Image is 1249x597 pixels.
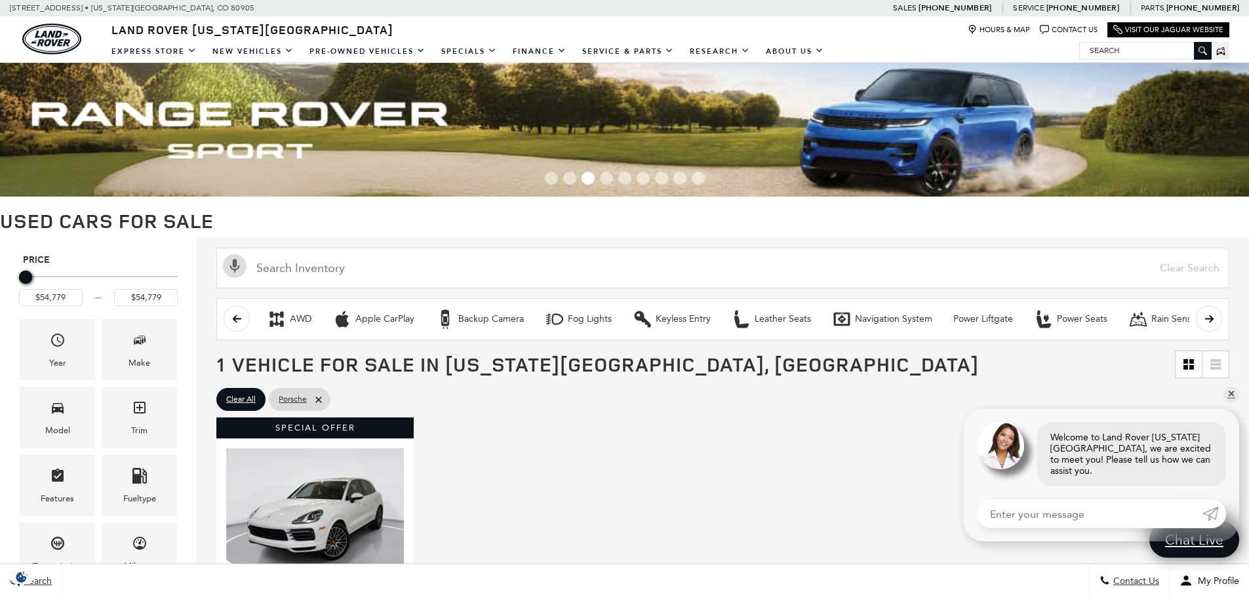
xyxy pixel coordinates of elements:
div: Leather Seats [755,313,811,325]
h5: Price [23,254,174,266]
div: Welcome to Land Rover [US_STATE][GEOGRAPHIC_DATA], we are excited to meet you! Please tell us how... [1037,422,1226,486]
div: Transmission [33,559,82,573]
a: [STREET_ADDRESS] • [US_STATE][GEOGRAPHIC_DATA], CO 80905 [10,3,254,12]
span: My Profile [1193,575,1239,587]
a: land-rover [22,24,81,54]
div: Mileage [124,559,155,573]
img: Agent profile photo [977,422,1024,469]
button: Power SeatsPower Seats [1027,305,1115,333]
span: Trim [132,396,148,423]
span: Land Rover [US_STATE][GEOGRAPHIC_DATA] [111,22,393,37]
span: Mileage [132,532,148,559]
a: [PHONE_NUMBER] [919,3,991,13]
div: YearYear [20,319,95,380]
button: scroll right [1196,305,1222,332]
div: Keyless Entry [656,313,711,325]
span: Contact Us [1110,575,1159,587]
div: MakeMake [102,319,177,380]
span: Go to slide 9 [692,172,705,185]
a: Research [682,40,758,63]
span: Go to slide 3 [582,172,595,185]
svg: Click to toggle on voice search [223,254,247,278]
span: Go to slide 5 [618,172,631,185]
div: Year [49,356,66,370]
a: Finance [505,40,574,63]
span: Make [132,329,148,356]
div: AWD [290,313,311,325]
span: Go to slide 2 [563,172,576,185]
button: Power Liftgate [946,305,1020,333]
a: EXPRESS STORE [104,40,205,63]
a: Pre-Owned Vehicles [302,40,433,63]
span: Model [50,396,66,423]
div: Navigation System [832,309,852,329]
button: Fog LightsFog Lights [538,305,619,333]
button: AWDAWD [260,305,319,333]
div: Keyless Entry [633,309,652,329]
button: scroll left [224,305,250,332]
div: Fog Lights [545,309,565,329]
div: Navigation System [855,313,932,325]
div: Price [19,266,178,306]
span: Go to slide 7 [655,172,668,185]
input: Enter your message [977,499,1202,528]
span: Porsche [279,391,307,408]
a: New Vehicles [205,40,302,63]
div: Power Seats [1057,313,1107,325]
img: 2021 Porsche Cayenne S [226,448,404,581]
button: Navigation SystemNavigation System [825,305,940,333]
div: Fog Lights [568,313,612,325]
section: Click to Open Cookie Consent Modal [7,570,37,584]
div: TrimTrim [102,387,177,448]
div: Backup Camera [458,313,524,325]
input: Maximum [114,289,178,306]
span: Go to slide 6 [637,172,650,185]
span: Transmission [50,532,66,559]
input: Minimum [19,289,83,306]
a: About Us [758,40,832,63]
img: Opt-Out Icon [7,570,37,584]
nav: Main Navigation [104,40,832,63]
a: Visit Our Jaguar Website [1113,25,1223,35]
input: Search [1080,43,1211,58]
div: Special Offer [216,417,414,438]
span: Year [50,329,66,356]
button: Keyless EntryKeyless Entry [625,305,718,333]
div: Model [45,423,70,438]
div: Fueltype [123,491,156,506]
span: Fueltype [132,465,148,491]
div: ModelModel [20,387,95,448]
button: Apple CarPlayApple CarPlay [325,305,422,333]
div: AWD [267,309,287,329]
span: Sales [893,3,917,12]
div: Features [41,491,74,506]
img: Land Rover [22,24,81,54]
button: Rain Sensing WipersRain Sensing Wipers [1121,305,1243,333]
span: Features [50,465,66,491]
a: [PHONE_NUMBER] [1046,3,1119,13]
div: Apple CarPlay [332,309,352,329]
a: Land Rover [US_STATE][GEOGRAPHIC_DATA] [104,22,401,37]
input: Search Inventory [216,248,1229,288]
div: Trim [131,423,148,438]
div: MileageMileage [102,522,177,583]
div: Maximum Price [19,271,32,284]
span: 1 Vehicle for Sale in [US_STATE][GEOGRAPHIC_DATA], [GEOGRAPHIC_DATA] [216,351,979,377]
button: Open user profile menu [1170,564,1249,597]
span: Clear All [226,391,256,408]
button: Backup CameraBackup Camera [428,305,531,333]
div: FeaturesFeatures [20,455,95,516]
div: Make [129,356,150,370]
div: FueltypeFueltype [102,455,177,516]
a: Hours & Map [968,25,1030,35]
button: Leather SeatsLeather Seats [724,305,818,333]
a: Contact Us [1040,25,1098,35]
a: Service & Parts [574,40,682,63]
div: Leather Seats [732,309,751,329]
div: Rain Sensing Wipers [1151,313,1236,325]
div: Apple CarPlay [355,313,414,325]
div: Rain Sensing Wipers [1128,309,1148,329]
span: Service [1013,3,1044,12]
span: Go to slide 1 [545,172,558,185]
div: Power Seats [1034,309,1054,329]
